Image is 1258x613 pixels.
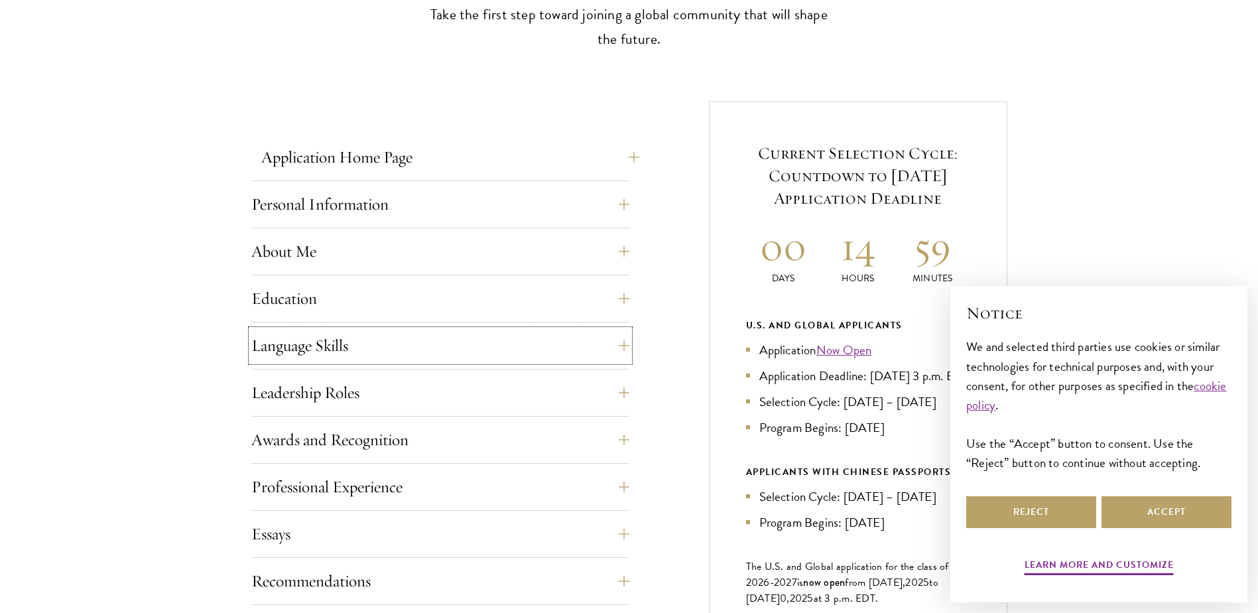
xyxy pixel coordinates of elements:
[895,271,970,285] p: Minutes
[746,271,821,285] p: Days
[786,590,789,606] span: ,
[797,575,804,590] span: is
[770,575,792,590] span: -202
[251,565,629,597] button: Recommendations
[966,302,1231,324] h2: Notice
[746,559,949,590] span: The U.S. and Global application for the class of 202
[966,337,1231,472] div: We and selected third parties use cookies or similar technologies for technical purposes and, wit...
[780,590,786,606] span: 0
[746,464,970,480] div: APPLICANTS WITH CHINESE PASSPORTS
[845,575,905,590] span: from [DATE],
[1025,557,1174,577] button: Learn more and customize
[261,141,639,173] button: Application Home Page
[424,3,835,52] p: Take the first step toward joining a global community that will shape the future.
[746,142,970,210] h5: Current Selection Cycle: Countdown to [DATE] Application Deadline
[966,376,1227,415] a: cookie policy
[746,222,821,271] h2: 00
[1101,496,1231,528] button: Accept
[966,496,1096,528] button: Reject
[251,518,629,550] button: Essays
[746,366,970,385] li: Application Deadline: [DATE] 3 p.m. EDT
[746,340,970,360] li: Application
[814,590,879,606] span: at 3 p.m. EDT.
[746,513,970,532] li: Program Begins: [DATE]
[895,222,970,271] h2: 59
[763,575,769,590] span: 6
[251,377,629,409] button: Leadership Roles
[807,590,813,606] span: 5
[746,418,970,437] li: Program Begins: [DATE]
[251,471,629,503] button: Professional Experience
[251,424,629,456] button: Awards and Recognition
[803,575,845,590] span: now open
[792,575,797,590] span: 7
[251,236,629,267] button: About Me
[746,487,970,506] li: Selection Cycle: [DATE] – [DATE]
[251,188,629,220] button: Personal Information
[816,340,872,360] a: Now Open
[746,575,938,606] span: to [DATE]
[251,283,629,314] button: Education
[820,271,895,285] p: Hours
[746,392,970,411] li: Selection Cycle: [DATE] – [DATE]
[746,317,970,334] div: U.S. and Global Applicants
[251,330,629,362] button: Language Skills
[820,222,895,271] h2: 14
[923,575,929,590] span: 5
[790,590,808,606] span: 202
[905,575,923,590] span: 202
